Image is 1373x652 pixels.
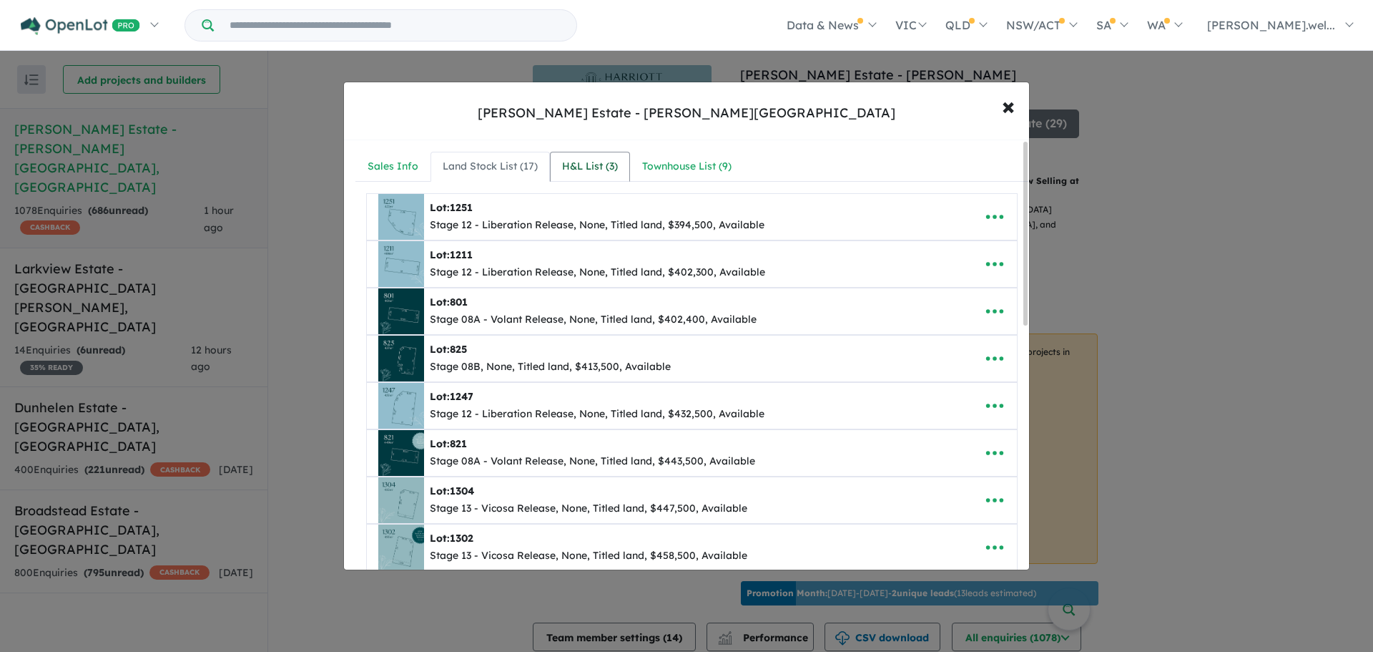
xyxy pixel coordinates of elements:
[378,336,424,381] img: Harriott%20Estate%20-%20Armstrong%20Creek%20-%20Lot%20825___1756871740.jpg
[430,311,757,329] div: Stage 08A - Volant Release, None, Titled land, $402,400, Available
[450,390,473,403] span: 1247
[1207,18,1335,32] span: [PERSON_NAME].wel...
[378,477,424,523] img: Harriott%20Estate%20-%20Armstrong%20Creek%20-%20Lot%201304___1756871085.jpg
[450,296,468,308] span: 801
[430,390,473,403] b: Lot:
[430,532,473,545] b: Lot:
[430,343,467,356] b: Lot:
[378,194,424,240] img: Harriott%20Estate%20-%20Armstrong%20Creek%20-%20Lot%201251___1756870872.jpg
[450,201,473,214] span: 1251
[378,241,424,287] img: Harriott%20Estate%20-%20Armstrong%20Creek%20-%20Lot%201211___1757639939.jpg
[378,430,424,476] img: Harriott%20Estate%20-%20Armstrong%20Creek%20-%20Lot%20821___1756770815.png
[430,359,671,376] div: Stage 08B, None, Titled land, $413,500, Available
[430,548,747,565] div: Stage 13 - Vicosa Release, None, Titled land, $458,500, Available
[642,158,732,175] div: Townhouse List ( 9 )
[217,10,574,41] input: Try estate name, suburb, builder or developer
[21,17,140,35] img: Openlot PRO Logo White
[430,217,764,234] div: Stage 12 - Liberation Release, None, Titled land, $394,500, Available
[430,453,755,470] div: Stage 08A - Volant Release, None, Titled land, $443,500, Available
[443,158,538,175] div: Land Stock List ( 17 )
[430,264,765,281] div: Stage 12 - Liberation Release, None, Titled land, $402,300, Available
[450,437,467,450] span: 821
[430,296,468,308] b: Lot:
[430,500,747,517] div: Stage 13 - Vicosa Release, None, Titled land, $447,500, Available
[368,158,418,175] div: Sales Info
[478,104,895,122] div: [PERSON_NAME] Estate - [PERSON_NAME][GEOGRAPHIC_DATA]
[430,437,467,450] b: Lot:
[450,248,473,261] span: 1211
[430,485,474,497] b: Lot:
[378,525,424,570] img: Harriott%20Estate%20-%20Armstrong%20Creek%20-%20Lot%201302___1756871005.png
[1002,90,1015,121] span: ×
[430,201,473,214] b: Lot:
[378,288,424,334] img: Harriott%20Estate%20-%20Armstrong%20Creek%20-%20Lot%20801___1756770732.jpg
[450,343,467,356] span: 825
[450,485,474,497] span: 1304
[562,158,618,175] div: H&L List ( 3 )
[430,406,764,423] div: Stage 12 - Liberation Release, None, Titled land, $432,500, Available
[430,248,473,261] b: Lot:
[450,532,473,545] span: 1302
[378,383,424,429] img: Harriott%20Estate%20-%20Armstrong%20Creek%20-%20Lot%201247___1756870787.jpg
